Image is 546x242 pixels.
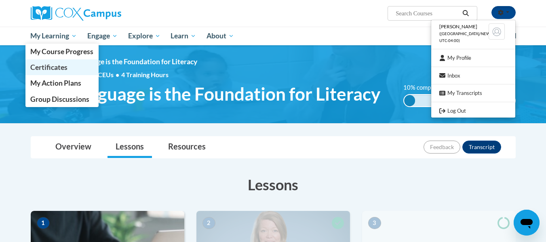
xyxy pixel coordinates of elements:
button: Search [460,8,472,18]
button: Feedback [424,141,460,154]
span: ([GEOGRAPHIC_DATA]/New_York UTC-04:00) [439,32,502,43]
div: Main menu [19,27,528,45]
a: Engage [82,27,123,45]
a: Resources [160,137,214,158]
span: Oral Language is the Foundation for Literacy [31,83,380,105]
a: My Action Plans [25,75,99,91]
span: 0.40 CEUs [84,70,121,79]
a: My Profile [431,53,515,63]
div: 10% complete [404,95,415,106]
a: My Learning [25,27,82,45]
a: Learn [165,27,201,45]
input: Search Courses [395,8,460,18]
a: Inbox [431,71,515,81]
button: Account Settings [491,6,516,19]
iframe: Button to launch messaging window [514,210,540,236]
a: Certificates [25,59,99,75]
label: 10% complete [403,83,450,92]
h3: Lessons [31,175,516,195]
img: Cox Campus [31,6,121,21]
span: Group Discussions [30,95,89,103]
a: Logout [431,106,515,116]
span: • [116,71,119,78]
a: About [201,27,239,45]
a: Overview [47,137,99,158]
span: 1 [37,217,50,229]
span: Learn [171,31,196,41]
a: My Transcripts [431,88,515,98]
span: My Course Progress [30,47,93,56]
img: Learner Profile Avatar [489,23,505,40]
span: 3 [368,217,381,229]
span: My Action Plans [30,79,81,87]
a: Group Discussions [25,91,99,107]
span: Engage [87,31,118,41]
a: My Course Progress [25,44,99,59]
span: About [207,31,234,41]
span: 2 [202,217,215,229]
span: Oral Language is the Foundation for Literacy [59,57,197,66]
span: Certificates [30,63,67,72]
button: Transcript [462,141,501,154]
span: 4 Training Hours [121,71,169,78]
span: My Learning [30,31,77,41]
span: Explore [128,31,160,41]
a: Explore [123,27,166,45]
span: [PERSON_NAME] [439,23,477,29]
a: Cox Campus [31,6,184,21]
a: Lessons [108,137,152,158]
